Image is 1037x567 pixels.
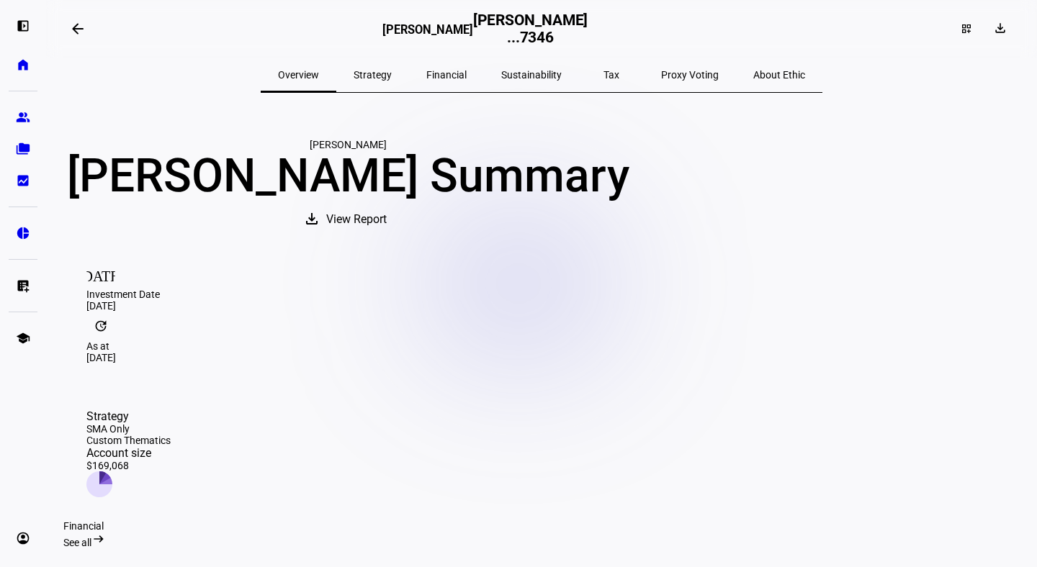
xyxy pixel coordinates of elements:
[278,70,319,80] span: Overview
[753,70,805,80] span: About Ethic
[86,460,171,471] div: $169,068
[63,520,1020,532] div: Financial
[86,312,115,340] mat-icon: update
[961,23,972,35] mat-icon: dashboard_customize
[86,352,997,363] div: [DATE]
[9,103,37,132] a: group
[9,50,37,79] a: home
[63,150,632,202] div: [PERSON_NAME] Summary
[63,537,91,548] span: See all
[16,531,30,545] eth-mat-symbol: account_circle
[16,19,30,33] eth-mat-symbol: left_panel_open
[354,70,392,80] span: Strategy
[16,278,30,293] eth-mat-symbol: list_alt_add
[289,202,407,237] button: View Report
[326,202,387,237] span: View Report
[91,532,106,546] mat-icon: arrow_right_alt
[16,226,30,240] eth-mat-symbol: pie_chart
[473,12,588,46] h2: [PERSON_NAME] ...7346
[86,435,171,446] div: Custom Thematics
[382,23,473,45] h3: [PERSON_NAME]
[9,166,37,195] a: bid_landscape
[69,20,86,37] mat-icon: arrow_backwards
[426,70,467,80] span: Financial
[501,70,562,80] span: Sustainability
[86,446,171,460] div: Account size
[303,210,320,227] mat-icon: download
[16,173,30,188] eth-mat-symbol: bid_landscape
[86,340,997,352] div: As at
[603,70,619,80] span: Tax
[16,110,30,124] eth-mat-symbol: group
[661,70,719,80] span: Proxy Voting
[86,423,171,435] div: SMA Only
[16,331,30,345] eth-mat-symbol: school
[993,21,1007,35] mat-icon: download
[9,219,37,248] a: pie_chart
[63,139,632,150] div: [PERSON_NAME]
[16,58,30,72] eth-mat-symbol: home
[86,289,997,300] div: Investment Date
[16,142,30,156] eth-mat-symbol: folder_copy
[86,300,997,312] div: [DATE]
[86,409,171,423] div: Strategy
[9,135,37,163] a: folder_copy
[86,260,115,289] mat-icon: [DATE]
